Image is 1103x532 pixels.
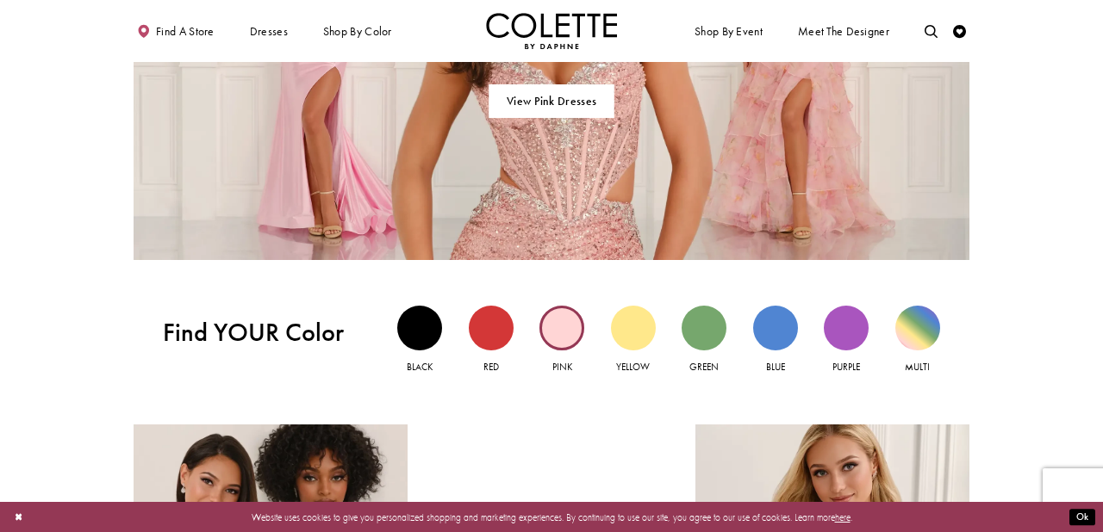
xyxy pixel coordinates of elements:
a: Blue view Blue [753,306,798,375]
span: Shop By Event [695,25,763,38]
div: Blue view [753,306,798,350]
p: Website uses cookies to give you personalized shopping and marketing experiences. By continuing t... [94,508,1009,525]
a: here [835,510,851,523]
span: Shop by color [320,13,395,49]
div: Black view [397,306,442,350]
span: Find a store [156,25,215,38]
span: Yellow [616,361,650,373]
a: Multi view Multi [895,306,940,375]
span: Purple [832,361,860,373]
a: Green view Green [682,306,726,375]
span: Shop by color [323,25,392,38]
span: Dresses [246,13,291,49]
span: Red [483,361,499,373]
span: Multi [905,361,930,373]
a: Purple view Purple [824,306,869,375]
span: Shop By Event [691,13,765,49]
span: Green [689,361,719,373]
div: Pink view [539,306,584,350]
a: Toggle search [921,13,941,49]
a: Find a store [134,13,217,49]
span: Find YOUR Color [163,318,368,348]
a: View Pink Dresses [489,84,614,118]
a: Visit Home Page [486,13,617,49]
span: Meet the designer [798,25,889,38]
a: Check Wishlist [950,13,969,49]
span: Blue [766,361,785,373]
a: Pink view Pink [539,306,584,375]
span: Black [407,361,433,373]
div: Purple view [824,306,869,350]
a: Yellow view Yellow [611,306,656,375]
div: Yellow view [611,306,656,350]
a: Red view Red [469,306,514,375]
span: Dresses [250,25,288,38]
button: Close Dialog [8,505,29,529]
a: Black view Black [397,306,442,375]
span: Pink [552,361,572,373]
img: Colette by Daphne [486,13,617,49]
button: Submit Dialog [1069,509,1095,525]
div: Red view [469,306,514,350]
div: Green view [682,306,726,350]
div: Multi view [895,306,940,350]
a: Meet the designer [795,13,893,49]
